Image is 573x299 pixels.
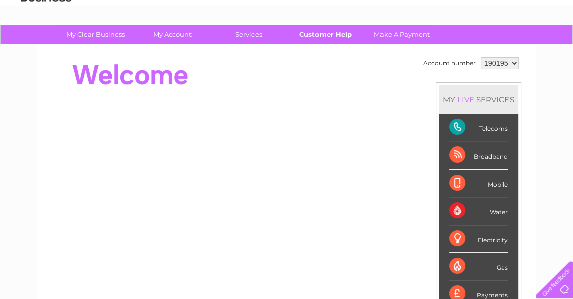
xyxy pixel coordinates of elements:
[421,55,478,72] td: Account number
[449,141,508,169] div: Broadband
[449,197,508,225] div: Water
[131,25,214,44] a: My Account
[449,114,508,141] div: Telecoms
[449,43,479,50] a: Telecoms
[54,25,137,44] a: My Clear Business
[439,85,518,114] div: MY SERVICES
[207,25,290,44] a: Services
[49,6,525,49] div: Clear Business is a trading name of Verastar Limited (registered in [GEOGRAPHIC_DATA] No. 3667643...
[449,225,508,253] div: Electricity
[20,26,72,57] img: logo.png
[449,170,508,197] div: Mobile
[485,43,500,50] a: Blog
[383,5,453,18] a: 0333 014 3131
[540,43,563,50] a: Log out
[506,43,531,50] a: Contact
[360,25,443,44] a: Make A Payment
[284,25,367,44] a: Customer Help
[421,43,443,50] a: Energy
[455,95,476,104] div: LIVE
[396,43,415,50] a: Water
[449,253,508,280] div: Gas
